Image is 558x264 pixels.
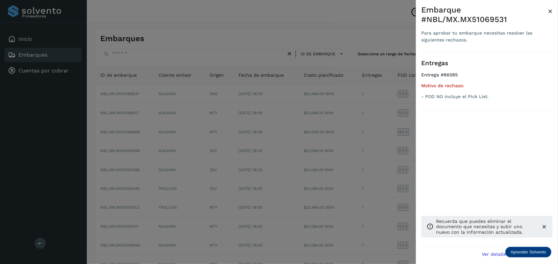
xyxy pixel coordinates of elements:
span: × [548,7,553,16]
div: Para aprobar tu embarque necesitas resolver las siguientes rechazos. [421,30,548,43]
div: Aprender Solvento [505,247,551,257]
span: Ver detalle de embarque [482,252,538,256]
p: Aprender Solvento [511,250,546,255]
div: Embarque #NBL/MX.MX51069531 [421,5,548,24]
button: Close [548,5,553,17]
h3: Entregas [421,60,553,67]
p: Recuerda que puedes eliminar el documento que necesitas y subir uno nuevo con la información actu... [436,219,536,235]
button: Ver detalle de embarque [478,247,553,261]
h4: Entrega #86585 [421,72,553,83]
h5: Motivo de rechazo: [421,83,553,89]
p: - POD NO incluye el Pick List. [421,94,553,99]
